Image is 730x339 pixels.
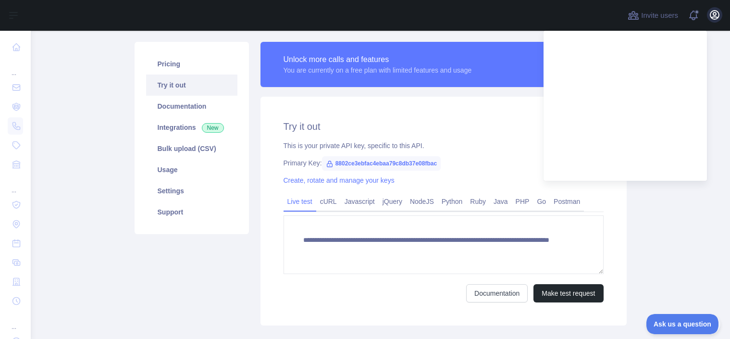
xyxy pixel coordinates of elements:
button: Invite users [626,8,680,23]
a: NodeJS [406,194,438,209]
a: cURL [316,194,341,209]
div: Primary Key: [284,158,604,168]
a: Go [533,194,550,209]
span: Invite users [641,10,678,21]
div: This is your private API key, specific to this API. [284,141,604,151]
span: 8802ce3ebfac4ebaa79c8db37e08fbac [322,156,441,171]
a: Usage [146,159,237,180]
button: Make test request [533,284,603,302]
a: Live test [284,194,316,209]
h2: Try it out [284,120,604,133]
div: You are currently on a free plan with limited features and usage [284,65,472,75]
div: ... [8,175,23,194]
a: jQuery [379,194,406,209]
a: Pricing [146,53,237,75]
a: Documentation [466,284,528,302]
div: Unlock more calls and features [284,54,472,65]
a: Postman [550,194,584,209]
a: Settings [146,180,237,201]
a: Support [146,201,237,223]
a: Create, rotate and manage your keys [284,176,395,184]
a: Javascript [341,194,379,209]
a: Ruby [466,194,490,209]
a: Try it out [146,75,237,96]
iframe: Toggle Customer Support [646,314,720,334]
a: Java [490,194,512,209]
a: Python [438,194,467,209]
a: Integrations New [146,117,237,138]
div: ... [8,58,23,77]
span: New [202,123,224,133]
a: Documentation [146,96,237,117]
div: ... [8,312,23,331]
a: PHP [512,194,533,209]
a: Bulk upload (CSV) [146,138,237,159]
